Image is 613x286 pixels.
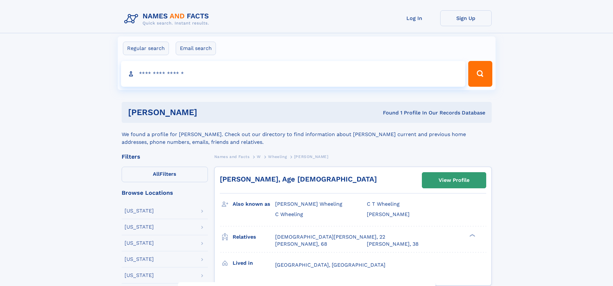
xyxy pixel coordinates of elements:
[128,108,290,116] h1: [PERSON_NAME]
[122,190,208,196] div: Browse Locations
[275,233,385,241] a: [DEMOGRAPHIC_DATA][PERSON_NAME], 22
[122,154,208,160] div: Filters
[125,273,154,278] div: [US_STATE]
[468,61,492,87] button: Search Button
[122,10,214,28] img: Logo Names and Facts
[121,61,466,87] input: search input
[290,109,485,116] div: Found 1 Profile In Our Records Database
[367,211,410,217] span: [PERSON_NAME]
[122,167,208,182] label: Filters
[125,241,154,246] div: [US_STATE]
[233,199,275,210] h3: Also known as
[214,153,250,161] a: Names and Facts
[220,175,377,183] a: [PERSON_NAME], Age [DEMOGRAPHIC_DATA]
[275,241,327,248] a: [PERSON_NAME], 68
[233,258,275,269] h3: Lived in
[468,233,476,237] div: ❯
[176,42,216,55] label: Email search
[275,201,342,207] span: [PERSON_NAME] Wheeling
[125,224,154,230] div: [US_STATE]
[257,153,261,161] a: W
[275,262,385,268] span: [GEOGRAPHIC_DATA], [GEOGRAPHIC_DATA]
[125,208,154,213] div: [US_STATE]
[123,42,169,55] label: Regular search
[257,154,261,159] span: W
[268,153,287,161] a: Wheeling
[440,10,492,26] a: Sign Up
[439,173,469,188] div: View Profile
[389,10,440,26] a: Log In
[233,232,275,242] h3: Relatives
[275,211,303,217] span: C Wheeling
[268,154,287,159] span: Wheeling
[367,201,400,207] span: C T Wheeling
[153,171,160,177] span: All
[422,173,486,188] a: View Profile
[367,241,419,248] a: [PERSON_NAME], 38
[122,123,492,146] div: We found a profile for [PERSON_NAME]. Check out our directory to find information about [PERSON_N...
[125,257,154,262] div: [US_STATE]
[294,154,329,159] span: [PERSON_NAME]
